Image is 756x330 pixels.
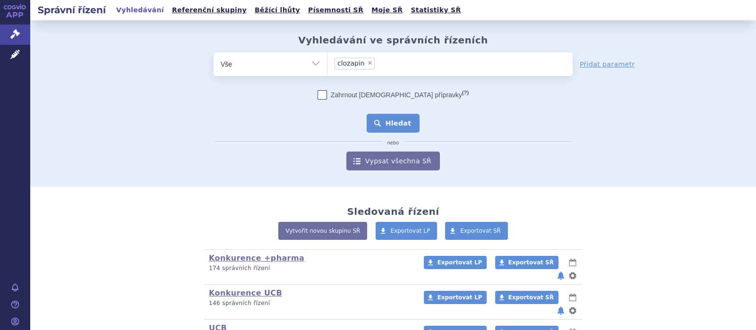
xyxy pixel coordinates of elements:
input: clozapin [378,57,422,69]
a: Vytvořit novou skupinu SŘ [278,222,367,240]
span: × [367,60,373,66]
h2: Vyhledávání ve správních řízeních [298,34,488,46]
a: Exportovat LP [376,222,438,240]
button: notifikace [556,270,566,281]
span: Exportovat SŘ [508,259,554,266]
button: notifikace [556,305,566,316]
p: 174 správních řízení [209,264,412,272]
label: Zahrnout [DEMOGRAPHIC_DATA] přípravky [318,90,469,100]
span: clozapin [337,60,365,67]
a: Přidat parametr [580,59,635,69]
a: Exportovat LP [424,256,487,269]
a: Běžící lhůty [252,4,303,17]
button: lhůty [568,292,577,303]
span: Exportovat LP [437,259,482,266]
span: Exportovat SŘ [460,228,501,234]
a: Vyhledávání [113,4,167,17]
span: Exportovat LP [391,228,430,234]
button: nastavení [568,270,577,281]
a: Referenční skupiny [169,4,249,17]
a: Moje SŘ [369,4,405,17]
a: Exportovat SŘ [445,222,508,240]
a: Exportovat SŘ [495,291,558,304]
button: Hledat [367,114,420,133]
a: Konkurence +pharma [209,254,304,262]
a: Exportovat SŘ [495,256,558,269]
a: Konkurence UCB [209,288,282,297]
a: Písemnosti SŘ [305,4,366,17]
i: nebo [383,140,404,146]
span: Exportovat SŘ [508,294,554,301]
button: nastavení [568,305,577,316]
span: Exportovat LP [437,294,482,301]
a: Exportovat LP [424,291,487,304]
h2: Správní řízení [30,3,113,17]
a: Statistiky SŘ [408,4,464,17]
a: Vypsat všechna SŘ [346,152,440,170]
abbr: (?) [462,90,469,96]
p: 146 správních řízení [209,299,412,307]
button: lhůty [568,257,577,268]
h2: Sledovaná řízení [347,206,439,217]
